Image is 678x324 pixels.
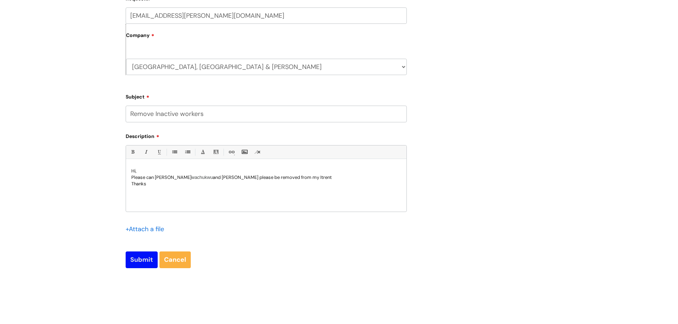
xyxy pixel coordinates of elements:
p: Please can [PERSON_NAME] and [PERSON_NAME] please be removed from my Itrent [131,174,401,181]
a: 1. Ordered List (Ctrl-Shift-8) [183,148,192,156]
a: Link [227,148,236,156]
a: Remove formatting (Ctrl-\) [253,148,262,156]
a: Font Color [198,148,207,156]
p: Thanks [131,181,401,187]
a: Italic (Ctrl-I) [141,148,150,156]
div: Attach a file [126,223,168,235]
input: Submit [126,251,158,268]
label: Description [126,131,407,139]
a: Insert Image... [240,148,249,156]
label: Company [126,30,407,46]
p: Hi, [131,168,401,174]
a: Back Color [211,148,220,156]
label: Subject [126,91,407,100]
input: Email [126,7,407,24]
a: wachukwu [191,175,213,180]
a: • Unordered List (Ctrl-Shift-7) [170,148,179,156]
a: Bold (Ctrl-B) [128,148,137,156]
a: Cancel [159,251,191,268]
a: Underline(Ctrl-U) [154,148,163,156]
